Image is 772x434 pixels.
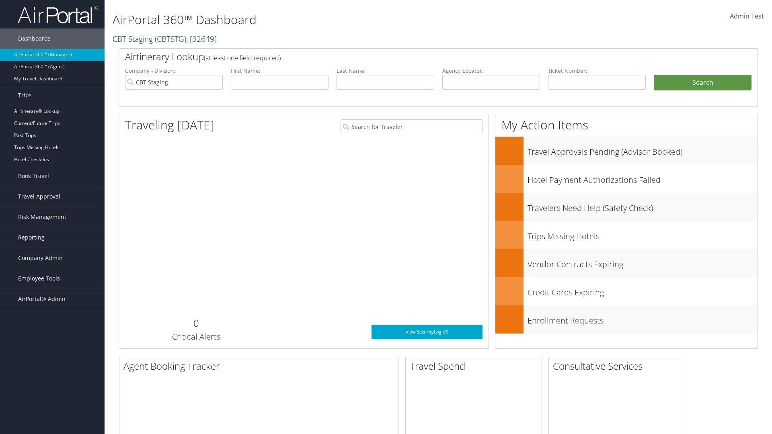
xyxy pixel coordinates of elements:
[528,142,758,158] h3: Travel Approvals Pending (Advisor Booked)
[18,289,66,309] span: AirPortal® Admin
[18,85,32,105] span: Trips
[442,67,540,75] label: Agency Locator:
[155,33,186,44] span: ( CBTSTG )
[548,67,646,75] label: Ticket Number:
[372,325,482,339] a: View SecurityLogic®
[204,53,281,62] span: (at least one field required)
[528,227,758,242] h3: Trips Missing Hotels
[18,227,45,248] span: Reporting
[528,283,758,298] h3: Credit Cards Expiring
[18,166,49,186] span: Book Travel
[341,119,482,134] input: Search for Traveler
[495,165,758,193] a: Hotel Payment Authorizations Failed
[528,311,758,326] h3: Enrollment Requests
[125,117,214,133] h1: Traveling [DATE]
[337,67,434,75] label: Last Name:
[18,268,60,289] span: Employee Tools
[528,170,758,186] h3: Hotel Payment Authorizations Failed
[495,137,758,165] a: Travel Approvals Pending (Advisor Booked)
[113,11,547,28] h1: AirPortal 360™ Dashboard
[18,5,98,24] img: airportal-logo.png
[495,249,758,277] a: Vendor Contracts Expiring
[125,50,698,63] h2: Airtinerary Lookup
[654,75,751,91] button: Search
[18,207,66,227] span: Risk Management
[495,117,758,133] h1: My Action Items
[125,316,267,330] h2: 0
[553,359,685,373] h2: Consultative Services
[495,193,758,221] a: Travelers Need Help (Safety Check)
[730,12,764,20] span: Admin Test
[125,67,223,75] label: Company - Division:
[18,29,51,49] span: Dashboards
[18,248,63,268] span: Company Admin
[730,4,764,29] a: Admin Test
[495,221,758,249] a: Trips Missing Hotels
[123,359,398,373] h2: Agent Booking Tracker
[18,186,60,207] span: Travel Approval
[186,33,217,44] span: , [ 32649 ]
[528,255,758,270] h3: Vendor Contracts Expiring
[495,305,758,334] a: Enrollment Requests
[113,33,217,44] a: CBT Staging
[125,331,267,342] h3: Critical Alerts
[528,199,758,214] h3: Travelers Need Help (Safety Check)
[410,359,542,373] h2: Travel Spend
[231,67,329,75] label: First Name:
[495,277,758,305] a: Credit Cards Expiring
